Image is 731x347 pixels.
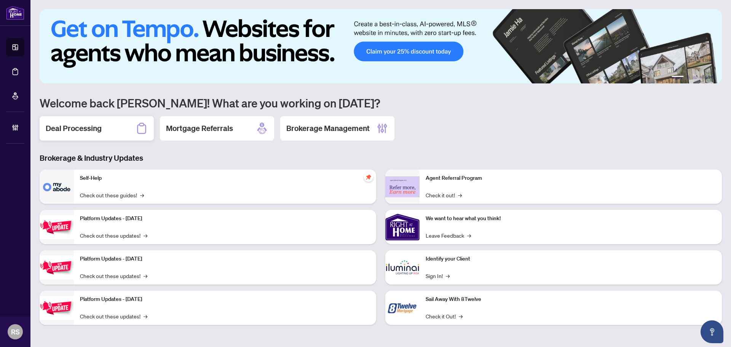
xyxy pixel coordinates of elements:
[80,214,370,223] p: Platform Updates - [DATE]
[40,170,74,204] img: Self-Help
[11,326,20,337] span: RS
[286,123,370,134] h2: Brokerage Management
[80,272,147,280] a: Check out these updates!→
[426,191,462,199] a: Check it out!→
[166,123,233,134] h2: Mortgage Referrals
[385,210,420,244] img: We want to hear what you think!
[40,215,74,239] img: Platform Updates - July 21, 2025
[80,191,144,199] a: Check out these guides!→
[46,123,102,134] h2: Deal Processing
[40,153,722,163] h3: Brokerage & Industry Updates
[80,255,370,263] p: Platform Updates - [DATE]
[701,320,723,343] button: Open asap
[426,295,716,304] p: Sail Away With 8Twelve
[80,295,370,304] p: Platform Updates - [DATE]
[80,312,147,320] a: Check out these updates!→
[40,256,74,280] img: Platform Updates - July 8, 2025
[699,76,702,79] button: 4
[40,96,722,110] h1: Welcome back [PERSON_NAME]! What are you working on [DATE]?
[385,176,420,197] img: Agent Referral Program
[144,272,147,280] span: →
[426,312,463,320] a: Check it Out!→
[40,9,722,83] img: Slide 0
[426,272,450,280] a: Sign In!→
[426,231,471,240] a: Leave Feedback→
[467,231,471,240] span: →
[364,173,373,182] span: pushpin
[385,291,420,325] img: Sail Away With 8Twelve
[144,312,147,320] span: →
[458,191,462,199] span: →
[385,250,420,285] img: Identify your Client
[6,6,24,20] img: logo
[672,76,684,79] button: 1
[446,272,450,280] span: →
[693,76,696,79] button: 3
[426,214,716,223] p: We want to hear what you think!
[711,76,714,79] button: 6
[426,255,716,263] p: Identify your Client
[80,174,370,182] p: Self-Help
[40,296,74,320] img: Platform Updates - June 23, 2025
[459,312,463,320] span: →
[705,76,708,79] button: 5
[80,231,147,240] a: Check out these updates!→
[140,191,144,199] span: →
[144,231,147,240] span: →
[687,76,690,79] button: 2
[426,174,716,182] p: Agent Referral Program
